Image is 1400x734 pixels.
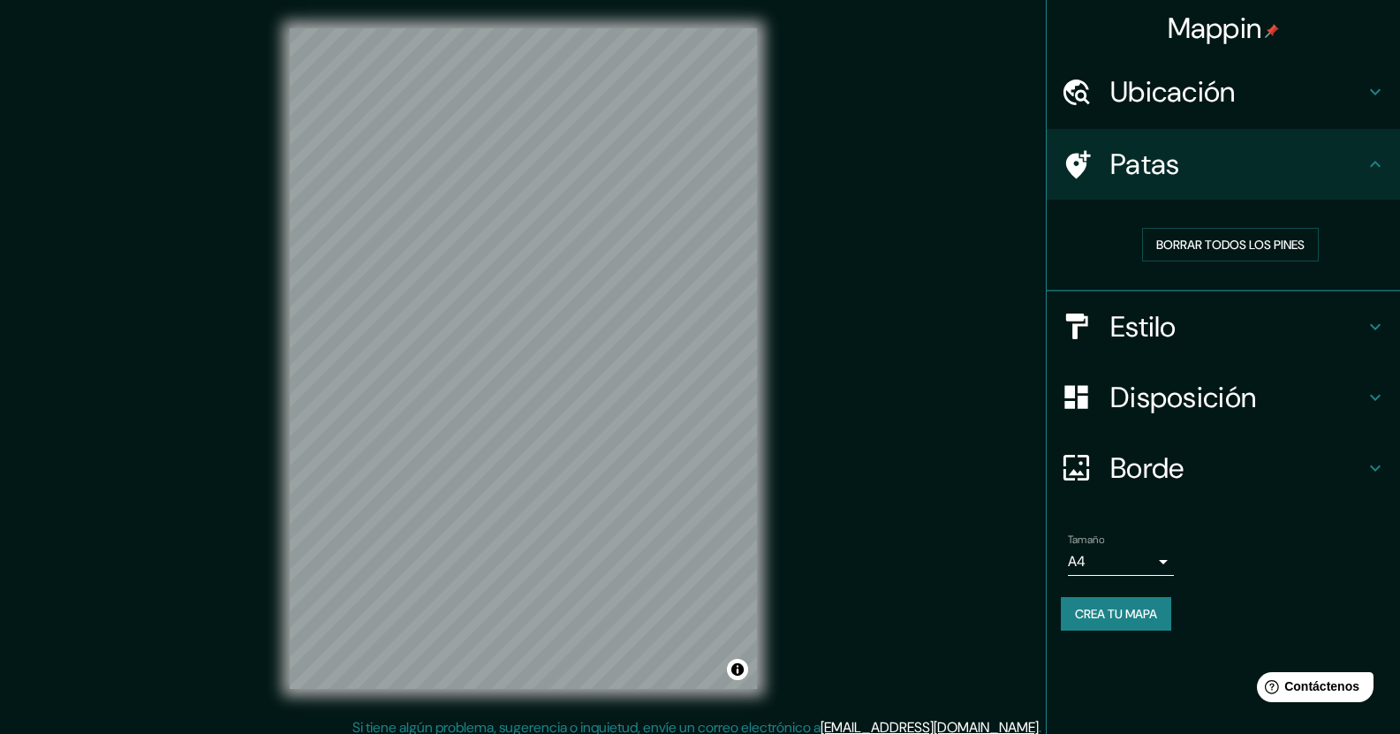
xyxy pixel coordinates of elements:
[1047,362,1400,433] div: Disposición
[1047,291,1400,362] div: Estilo
[1068,533,1104,547] font: Tamaño
[1075,606,1157,622] font: Crea tu mapa
[1061,597,1171,631] button: Crea tu mapa
[1068,548,1174,576] div: A4
[727,659,748,680] button: Activar o desactivar atribución
[1068,552,1086,571] font: A4
[1047,57,1400,127] div: Ubicación
[1110,308,1177,345] font: Estilo
[1156,237,1305,253] font: Borrar todos los pines
[1047,129,1400,200] div: Patas
[1110,73,1236,110] font: Ubicación
[1168,10,1262,47] font: Mappin
[1243,665,1381,715] iframe: Lanzador de widgets de ayuda
[1110,379,1256,416] font: Disposición
[1142,228,1319,261] button: Borrar todos los pines
[1110,450,1184,487] font: Borde
[1110,146,1180,183] font: Patas
[1265,24,1279,38] img: pin-icon.png
[1047,433,1400,503] div: Borde
[290,28,757,689] canvas: Mapa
